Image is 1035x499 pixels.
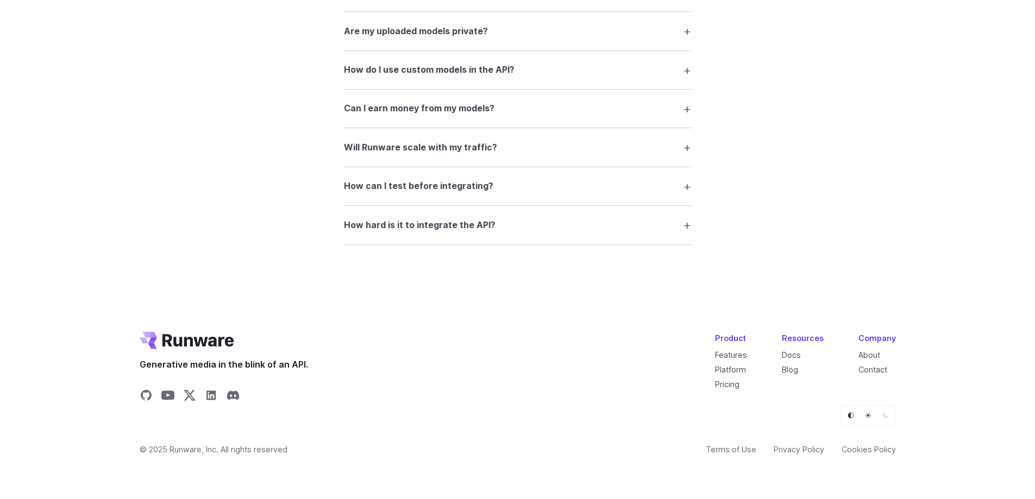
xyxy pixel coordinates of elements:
[858,332,896,344] div: Company
[344,176,692,197] summary: How can I test before integrating?
[715,350,747,359] a: Features
[205,389,218,405] a: Share on LinkedIn
[344,137,692,157] summary: Will Runware scale with my traffic?
[140,358,308,372] span: Generative media in the blink of an API.
[344,179,493,193] h3: How can I test before integrating?
[344,21,692,41] summary: Are my uploaded models private?
[140,443,287,456] span: © 2025 Runware, Inc. All rights reserved
[782,332,824,344] div: Resources
[715,380,739,389] a: Pricing
[344,141,497,155] h3: Will Runware scale with my traffic?
[861,408,876,423] button: Light
[344,63,515,77] h3: How do I use custom models in the API?
[161,389,174,405] a: Share on YouTube
[227,389,240,405] a: Share on Discord
[715,332,747,344] div: Product
[344,98,692,119] summary: Can I earn money from my models?
[858,350,880,359] a: About
[774,443,824,456] a: Privacy Policy
[344,24,488,39] h3: Are my uploaded models private?
[344,214,692,235] summary: How hard is it to integrate the API?
[858,365,887,374] a: Contact
[782,350,801,359] a: Docs
[843,408,858,423] button: Default
[140,332,234,349] a: Go to /
[715,365,746,374] a: Platform
[842,443,896,456] a: Cookies Policy
[344,102,494,116] h3: Can I earn money from my models?
[344,60,692,80] summary: How do I use custom models in the API?
[782,365,798,374] a: Blog
[840,405,896,426] ul: Theme selector
[344,218,495,232] h3: How hard is it to integrate the API?
[140,389,153,405] a: Share on GitHub
[878,408,893,423] button: Dark
[706,443,756,456] a: Terms of Use
[183,389,196,405] a: Share on X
